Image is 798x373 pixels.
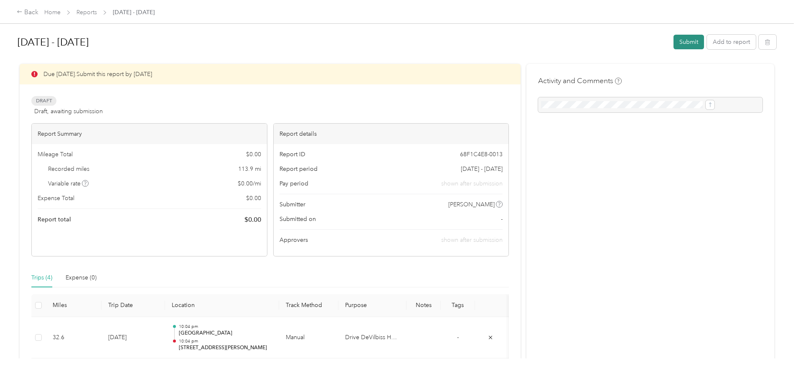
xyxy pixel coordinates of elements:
[31,273,52,282] div: Trips (4)
[76,9,97,16] a: Reports
[274,124,509,144] div: Report details
[179,344,272,352] p: [STREET_ADDRESS][PERSON_NAME]
[46,317,102,359] td: 32.6
[441,294,475,317] th: Tags
[460,150,503,159] span: 68F1C4E8-0013
[44,9,61,16] a: Home
[280,179,308,188] span: Pay period
[751,326,798,373] iframe: Everlance-gr Chat Button Frame
[280,215,316,223] span: Submitted on
[407,294,441,317] th: Notes
[501,215,503,223] span: -
[707,35,756,49] button: Add to report
[673,35,704,49] button: Submit
[461,165,503,173] span: [DATE] - [DATE]
[20,64,521,84] div: Due [DATE]. Submit this report by [DATE]
[280,236,308,244] span: Approvers
[102,294,165,317] th: Trip Date
[279,317,338,359] td: Manual
[102,317,165,359] td: [DATE]
[18,32,668,52] h1: Aug 1 - 31, 2025
[280,150,305,159] span: Report ID
[48,179,89,188] span: Variable rate
[38,215,71,224] span: Report total
[165,294,279,317] th: Location
[441,179,503,188] span: shown after submission
[32,124,267,144] div: Report Summary
[280,165,318,173] span: Report period
[179,338,272,344] p: 10:04 pm
[17,8,38,18] div: Back
[538,76,622,86] h4: Activity and Comments
[48,165,89,173] span: Recorded miles
[238,165,261,173] span: 113.9 mi
[280,200,305,209] span: Submitter
[279,294,338,317] th: Track Method
[38,194,74,203] span: Expense Total
[66,273,97,282] div: Expense (0)
[113,8,155,17] span: [DATE] - [DATE]
[38,150,73,159] span: Mileage Total
[179,324,272,330] p: 10:04 pm
[246,194,261,203] span: $ 0.00
[338,317,407,359] td: Drive DeVilbiss Healthcare
[238,179,261,188] span: $ 0.00 / mi
[244,215,261,225] span: $ 0.00
[338,294,407,317] th: Purpose
[246,150,261,159] span: $ 0.00
[441,236,503,244] span: shown after submission
[457,334,459,341] span: -
[46,294,102,317] th: Miles
[31,96,56,106] span: Draft
[179,330,272,337] p: [GEOGRAPHIC_DATA]
[448,200,495,209] span: [PERSON_NAME]
[34,107,103,116] span: Draft, awaiting submission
